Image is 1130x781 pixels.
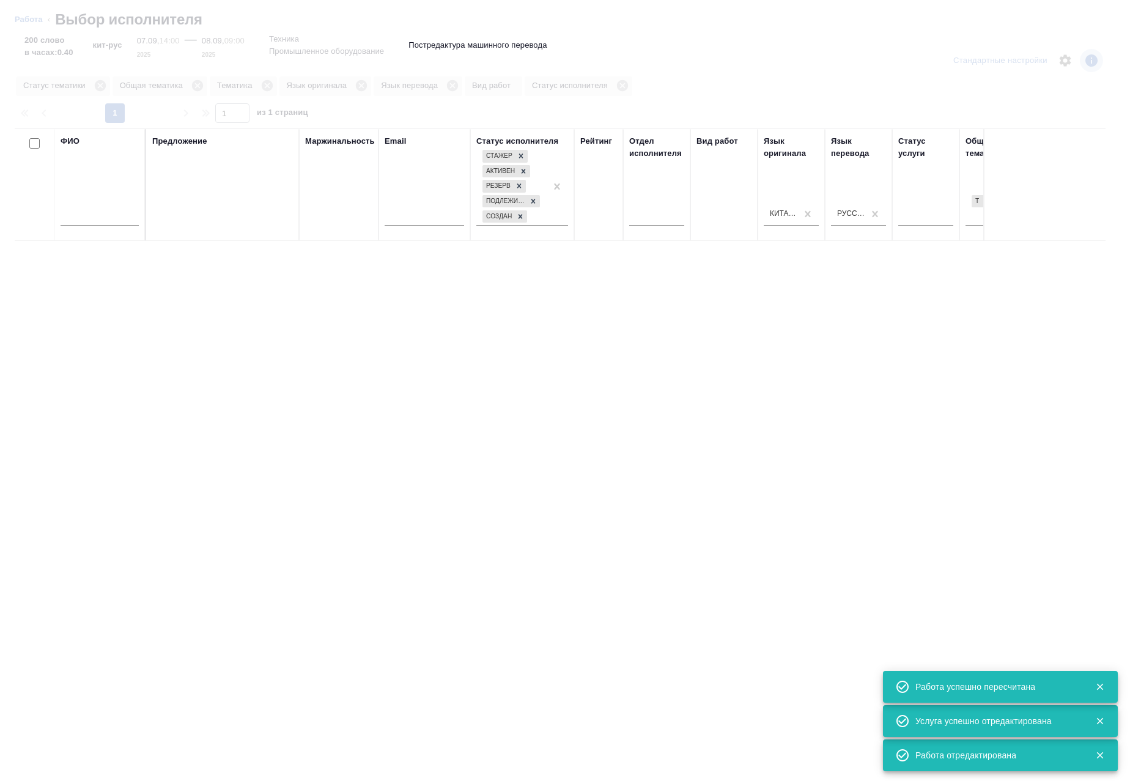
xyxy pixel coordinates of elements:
div: Email [385,135,406,147]
div: Вид работ [696,135,738,147]
div: Стажер, Активен, Резерв, Подлежит внедрению, Создан [481,149,529,164]
div: Русский [837,209,865,219]
div: Стажер [482,150,514,163]
div: Активен [482,165,517,178]
div: Маржинальность [305,135,375,147]
div: Общая тематика [966,135,1021,160]
div: Язык перевода [831,135,886,160]
div: Язык оригинала [764,135,819,160]
button: Закрыть [1087,716,1112,727]
div: Стажер, Активен, Резерв, Подлежит внедрению, Создан [481,179,527,194]
div: Стажер, Активен, Резерв, Подлежит внедрению, Создан [481,194,541,209]
div: Стажер, Активен, Резерв, Подлежит внедрению, Создан [481,164,531,179]
div: Техника [972,195,979,208]
div: Техника [970,194,994,209]
div: Китайский [770,209,798,219]
div: Услуга успешно отредактирована [915,715,1077,727]
div: Подлежит внедрению [482,195,526,208]
div: Статус услуги [898,135,953,160]
button: Закрыть [1087,681,1112,692]
div: Резерв [482,180,512,193]
div: Отдел исполнителя [629,135,684,160]
div: Рейтинг [580,135,612,147]
div: Работа отредактирована [915,749,1077,761]
div: Стажер, Активен, Резерв, Подлежит внедрению, Создан [481,209,528,224]
div: Предложение [152,135,207,147]
div: ФИО [61,135,79,147]
div: Работа успешно пересчитана [915,681,1077,693]
div: Статус исполнителя [476,135,558,147]
p: Постредактура машинного перевода [408,39,547,51]
div: Создан [482,210,514,223]
button: Закрыть [1087,750,1112,761]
